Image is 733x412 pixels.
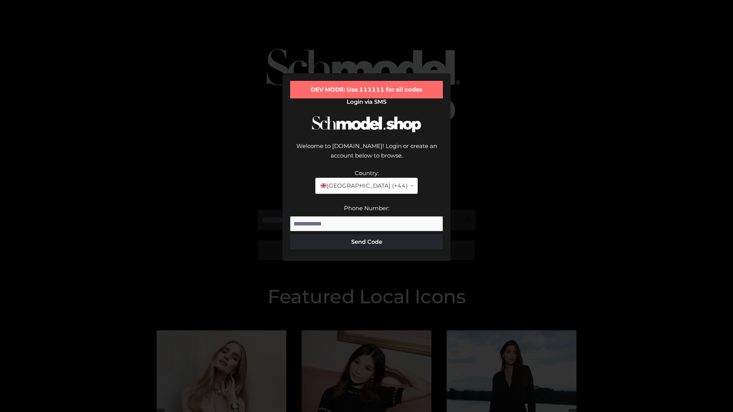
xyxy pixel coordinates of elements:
label: Phone Number: [344,204,389,212]
img: 🇬🇧 [321,183,326,188]
div: DEV MODE: Use 111111 for all codes [290,81,443,98]
img: Schmodel Logo [309,109,424,139]
h2: Login via SMS [290,98,443,105]
button: Send Code [290,234,443,249]
span: [GEOGRAPHIC_DATA] (+44) [320,181,407,191]
label: Country: [355,169,379,177]
div: Welcome to [DOMAIN_NAME]! Login or create an account below to browse. [290,141,443,168]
